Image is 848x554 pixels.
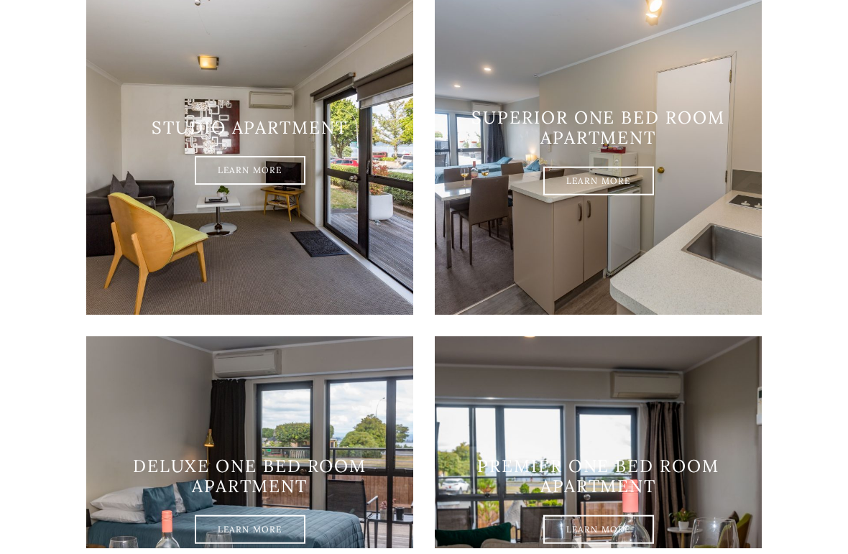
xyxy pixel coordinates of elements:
a: Learn More [543,522,654,550]
h3: Deluxe one bed room apartment [86,462,413,504]
a: Learn More [195,522,305,550]
h3: Studio Apartment [86,124,413,145]
h3: Premier one bed room apartment [435,462,762,504]
a: Learn More [543,173,654,202]
h3: Superior one bed room apartment [435,114,762,155]
a: Learn More [195,163,305,192]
